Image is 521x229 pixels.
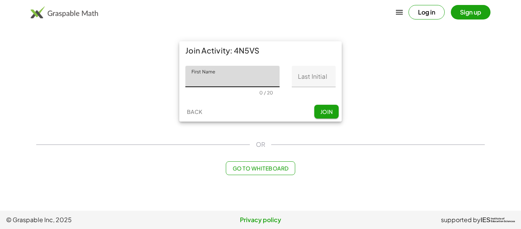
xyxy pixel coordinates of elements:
[256,140,265,149] span: OR
[259,90,273,96] div: 0 / 20
[491,218,515,223] span: Institute of Education Sciences
[179,41,342,60] div: Join Activity: 4N5VS
[6,215,176,224] span: © Graspable Inc, 2025
[187,108,202,115] span: Back
[176,215,346,224] a: Privacy policy
[226,161,295,175] button: Go to Whiteboard
[232,165,288,172] span: Go to Whiteboard
[441,215,481,224] span: supported by
[408,5,445,19] button: Log in
[314,105,339,119] button: Join
[451,5,490,19] button: Sign up
[481,215,515,224] a: IESInstitute ofEducation Sciences
[182,105,207,119] button: Back
[481,216,490,224] span: IES
[320,108,333,115] span: Join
